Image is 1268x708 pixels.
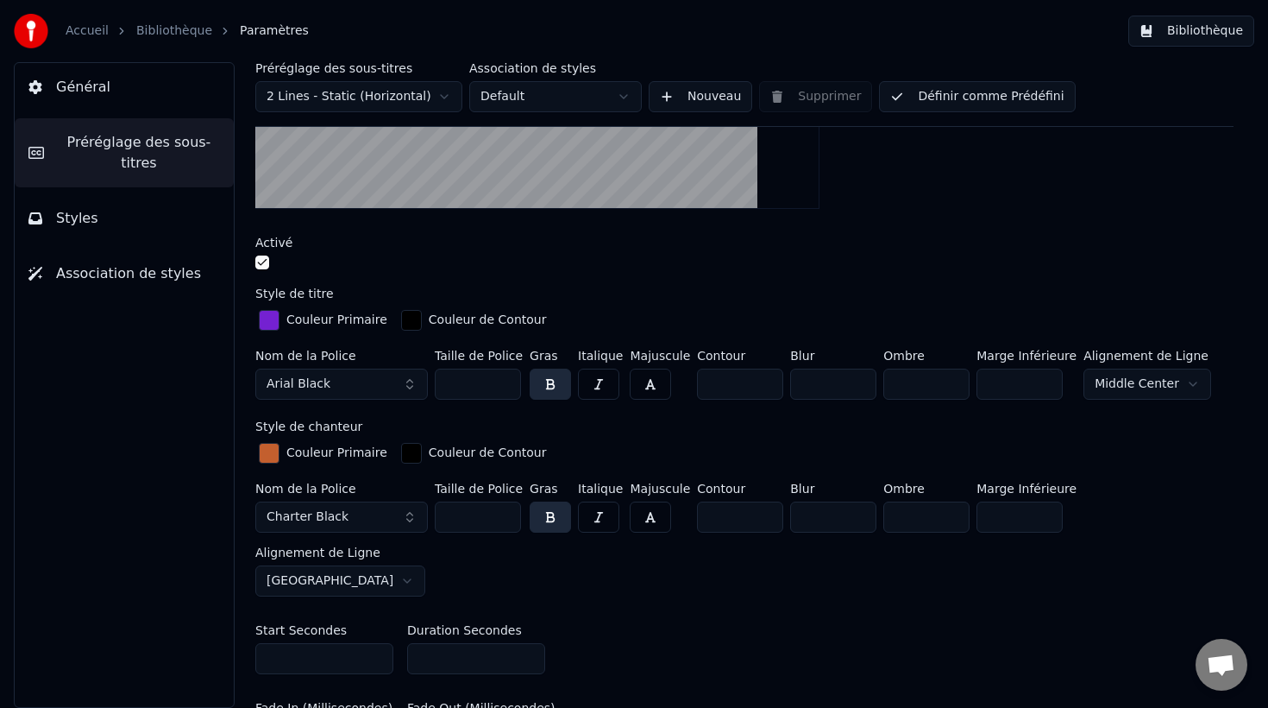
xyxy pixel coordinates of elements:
[976,483,1077,495] label: Marge Inférieure
[578,483,623,495] label: Italique
[14,14,48,48] img: youka
[883,350,970,362] label: Ombre
[697,350,783,362] label: Contour
[790,483,876,495] label: Blur
[1083,350,1211,362] label: Alignement de Ligne
[255,547,425,559] label: Alignement de Ligne
[429,312,547,329] div: Couleur de Contour
[15,194,234,243] button: Styles
[136,22,212,40] a: Bibliothèque
[255,483,428,495] label: Nom de la Police
[58,132,220,174] span: Préréglage des sous-titres
[255,624,347,636] label: Start Secondes
[530,350,571,362] label: Gras
[649,81,752,112] button: Nouveau
[286,445,387,462] div: Couleur Primaire
[255,439,391,467] button: Couleur Primaire
[15,118,234,187] button: Préréglage des sous-titres
[407,624,522,636] label: Duration Secondes
[697,483,783,495] label: Contour
[66,22,109,40] a: Accueil
[267,376,330,393] span: Arial Black
[630,350,690,362] label: Majuscule
[255,237,292,249] label: Activé
[1128,16,1254,47] button: Bibliothèque
[255,350,428,362] label: Nom de la Police
[66,22,309,40] nav: breadcrumb
[469,62,642,74] label: Association de styles
[398,439,550,467] button: Couleur de Contour
[56,77,110,98] span: Général
[429,445,547,462] div: Couleur de Contour
[15,63,234,111] button: Général
[879,81,1075,112] button: Définir comme Prédéfini
[398,307,550,334] button: Couleur de Contour
[267,509,348,526] span: Charter Black
[435,350,523,362] label: Taille de Police
[530,483,571,495] label: Gras
[435,483,523,495] label: Taille de Police
[240,22,309,40] span: Paramètres
[630,483,690,495] label: Majuscule
[286,312,387,329] div: Couleur Primaire
[255,62,462,74] label: Préréglage des sous-titres
[976,350,1077,362] label: Marge Inférieure
[255,420,362,433] label: Style de chanteur
[790,350,876,362] label: Blur
[255,288,334,300] label: Style de titre
[1196,639,1247,691] a: Ouvrir le chat
[578,350,623,362] label: Italique
[15,250,234,298] button: Association de styles
[255,307,391,334] button: Couleur Primaire
[56,208,98,229] span: Styles
[883,483,970,495] label: Ombre
[56,263,201,284] span: Association de styles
